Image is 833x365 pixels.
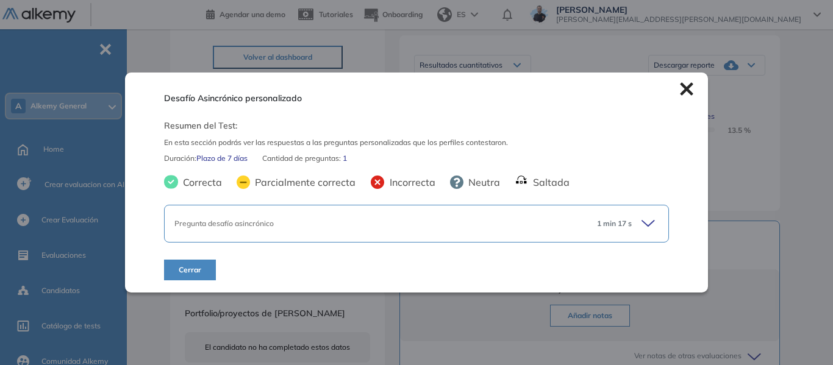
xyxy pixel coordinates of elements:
[385,175,435,190] span: Incorrecta
[164,153,196,164] span: Duración :
[528,175,570,190] span: Saltada
[178,175,222,190] span: Correcta
[174,219,274,228] span: Pregunta desafío asincrónico
[597,218,632,229] span: 1 min 17 s
[343,153,347,164] span: 1
[196,153,248,164] span: Plazo de 7 días
[463,175,500,190] span: Neutra
[164,92,302,105] span: Desafío Asincrónico personalizado
[250,175,356,190] span: Parcialmente correcta
[164,119,669,132] span: Resumen del Test:
[262,153,343,164] span: Cantidad de preguntas:
[164,260,216,280] button: Cerrar
[164,137,669,148] span: En esta sección podrás ver las respuestas a las preguntas personalizadas que los perfiles contest...
[179,264,201,275] span: Cerrar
